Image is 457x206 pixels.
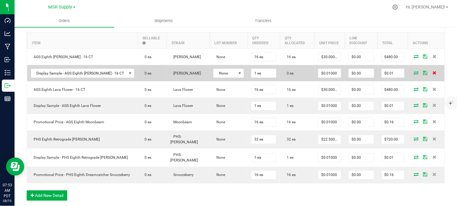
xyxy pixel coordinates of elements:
span: 0 ea [142,55,152,59]
span: Delete Order Detail [430,87,439,91]
input: 0 [349,85,374,94]
span: 16 ea [284,173,296,177]
th: Qty Ordered [248,32,280,48]
span: Lava Flower [170,88,193,92]
input: 0 [382,102,404,110]
span: 0 ea [142,88,152,92]
span: 0 ea [284,71,294,75]
span: None [213,55,225,59]
span: Snoozeberry [170,173,194,177]
a: Shipments [114,15,214,27]
input: 0 [382,85,404,94]
span: Delete Order Detail [430,104,439,107]
th: Sellable [138,32,167,48]
span: 16 ea [284,120,296,125]
span: None [213,104,225,108]
input: 0 [349,118,374,127]
inline-svg: Reports [5,96,11,102]
input: 0 [252,135,276,144]
span: 1 ea [284,156,294,160]
span: Delete Order Detail [430,71,439,75]
p: 08/19 [3,199,12,203]
th: Qty Allocated [280,32,315,48]
input: 0 [252,171,276,179]
inline-svg: Manufacturing [5,44,11,50]
span: [PERSON_NAME] [170,71,201,75]
span: 0 ea [142,138,152,142]
span: Save Order Detail [421,55,430,58]
inline-svg: Outbound [5,83,11,89]
input: 0 [319,85,341,94]
span: Delete Order Detail [430,173,439,176]
span: Delete Order Detail [430,155,439,159]
inline-svg: Inventory [5,70,11,76]
span: Display Sample - AGS Eighth [PERSON_NAME] - 16 CT [31,69,127,78]
span: Save Order Detail [421,87,430,91]
button: Add New Detail [27,191,67,201]
span: AGS Eighth Lava Flower - 16 CT [31,88,85,92]
span: Delete Order Detail [430,55,439,58]
inline-svg: Analytics [5,31,11,37]
span: None [213,138,225,142]
span: Promotional Price - AGS Eighth Moonbeam [31,120,105,125]
span: PHS-[PERSON_NAME] [170,135,198,145]
span: None [213,88,225,92]
span: 16 ea [284,55,296,59]
input: 0 [252,118,276,127]
input: 0 [252,53,276,61]
input: 0 [319,53,341,61]
span: Save Order Detail [421,137,430,141]
span: [PERSON_NAME] [170,55,201,59]
inline-svg: Dashboard [5,18,11,24]
span: Delete Order Detail [430,137,439,141]
span: Save Order Detail [421,155,430,159]
input: 0 [319,135,341,144]
span: 0 ea [142,71,152,75]
input: 0 [319,69,341,78]
span: PHS Eighth Retrograde [PERSON_NAME] [31,138,100,142]
span: Delete Order Detail [430,120,439,124]
span: Display Sample - PHS Eighth Retrograde [PERSON_NAME] [31,156,128,160]
input: 0 [319,154,341,162]
a: Orders [15,15,114,27]
input: 0 [382,53,404,61]
th: Item [27,32,138,48]
span: Lava Flower [170,104,193,108]
input: 0 [252,69,276,78]
div: Manage settings [392,4,399,10]
input: 0 [252,102,276,110]
input: 0 [349,154,374,162]
span: Moonbeam [170,120,192,125]
input: 0 [349,102,374,110]
span: Display Sample - AGS Eighth Lava Flower [31,104,101,108]
span: 16 ea [284,88,296,92]
input: 0 [319,102,341,110]
input: 0 [382,171,404,179]
span: 0 ea [142,173,152,177]
span: None [213,173,225,177]
span: 1 ea [284,104,294,108]
input: 0 [382,135,404,144]
th: Total [378,32,408,48]
span: Save Order Detail [421,173,430,176]
span: Shipments [147,18,181,24]
span: Transfers [247,18,280,24]
p: 07:53 AM PDT [3,182,12,199]
input: 0 [319,118,341,127]
span: 32 ea [284,138,296,142]
a: Transfers [214,15,313,27]
span: Save Order Detail [421,71,430,75]
input: 0 [349,53,374,61]
span: 0 ea [142,104,152,108]
span: None [214,69,236,78]
span: PHS-[PERSON_NAME] [170,153,198,163]
input: 0 [382,154,404,162]
span: Promotional Price - PHS Eighth Dreamcatcher Snoozeberry [31,173,130,177]
span: Orders [50,18,78,24]
span: None [213,120,225,125]
input: 0 [252,85,276,94]
span: Hi, [PERSON_NAME]! [406,5,445,9]
input: 0 [252,154,276,162]
span: Save Order Detail [421,104,430,107]
span: Save Order Detail [421,120,430,124]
